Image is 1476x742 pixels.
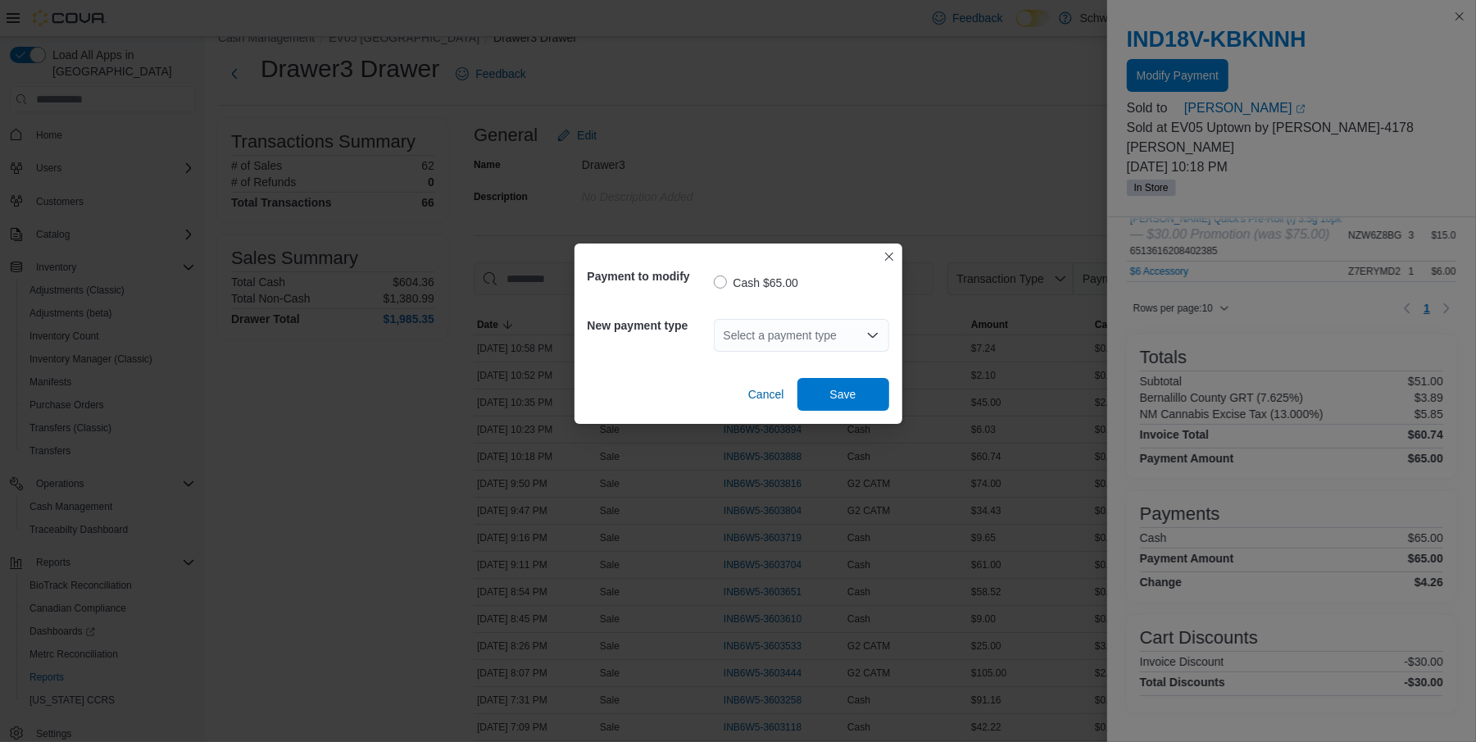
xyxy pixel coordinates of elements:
input: Accessible screen reader label [724,325,725,345]
h5: Payment to modify [588,260,711,293]
span: Save [830,386,856,403]
span: Cancel [748,386,784,403]
button: Closes this modal window [879,247,899,266]
button: Cancel [742,378,791,411]
label: Cash $65.00 [714,273,798,293]
button: Save [797,378,889,411]
h5: New payment type [588,309,711,342]
button: Open list of options [866,329,879,342]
